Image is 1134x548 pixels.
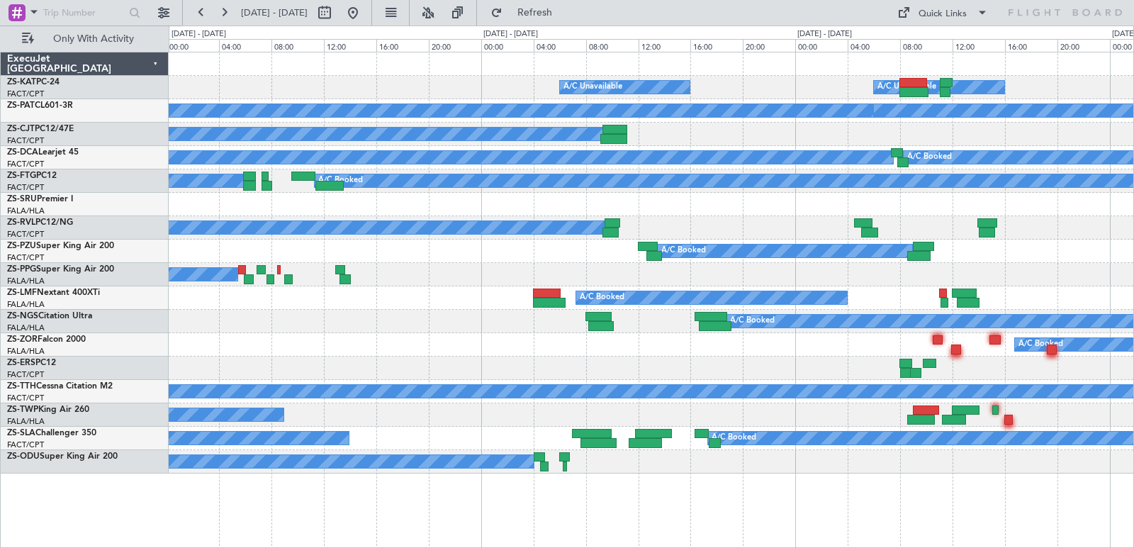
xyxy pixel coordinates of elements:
[953,39,1005,52] div: 12:00
[639,39,691,52] div: 12:00
[743,39,795,52] div: 20:00
[7,218,35,227] span: ZS-RVL
[172,28,226,40] div: [DATE] - [DATE]
[7,135,44,146] a: FACT/CPT
[7,335,86,344] a: ZS-ZORFalcon 2000
[505,8,565,18] span: Refresh
[7,101,35,110] span: ZS-PAT
[7,78,36,86] span: ZS-KAT
[690,39,743,52] div: 16:00
[1057,39,1110,52] div: 20:00
[900,39,953,52] div: 08:00
[7,148,79,157] a: ZS-DCALearjet 45
[7,101,73,110] a: ZS-PATCL601-3R
[563,77,622,98] div: A/C Unavailable
[429,39,481,52] div: 20:00
[797,28,852,40] div: [DATE] - [DATE]
[7,148,38,157] span: ZS-DCA
[730,311,775,332] div: A/C Booked
[37,34,150,44] span: Only With Activity
[7,440,44,450] a: FACT/CPT
[16,28,154,50] button: Only With Activity
[7,382,113,391] a: ZS-TTHCessna Citation M2
[484,1,569,24] button: Refresh
[7,416,45,427] a: FALA/HLA
[7,323,45,333] a: FALA/HLA
[7,452,118,461] a: ZS-ODUSuper King Air 200
[534,39,586,52] div: 04:00
[7,242,36,250] span: ZS-PZU
[890,1,995,24] button: Quick Links
[7,125,35,133] span: ZS-CJT
[7,359,56,367] a: ZS-ERSPC12
[219,39,271,52] div: 04:00
[167,39,219,52] div: 00:00
[7,265,114,274] a: ZS-PPGSuper King Air 200
[7,335,38,344] span: ZS-ZOR
[241,6,308,19] span: [DATE] - [DATE]
[7,406,89,414] a: ZS-TWPKing Air 260
[7,393,44,403] a: FACT/CPT
[7,252,44,263] a: FACT/CPT
[795,39,848,52] div: 00:00
[483,28,538,40] div: [DATE] - [DATE]
[7,159,44,169] a: FACT/CPT
[848,39,900,52] div: 04:00
[324,39,376,52] div: 12:00
[481,39,534,52] div: 00:00
[271,39,324,52] div: 08:00
[7,78,60,86] a: ZS-KATPC-24
[7,206,45,216] a: FALA/HLA
[7,195,37,203] span: ZS-SRU
[7,312,38,320] span: ZS-NGS
[376,39,429,52] div: 16:00
[586,39,639,52] div: 08:00
[7,289,37,297] span: ZS-LMF
[7,218,73,227] a: ZS-RVLPC12/NG
[877,77,936,98] div: A/C Unavailable
[43,2,125,23] input: Trip Number
[7,289,100,297] a: ZS-LMFNextant 400XTi
[7,406,38,414] span: ZS-TWP
[661,240,706,262] div: A/C Booked
[7,369,44,380] a: FACT/CPT
[1005,39,1057,52] div: 16:00
[7,452,40,461] span: ZS-ODU
[7,242,114,250] a: ZS-PZUSuper King Air 200
[7,172,36,180] span: ZS-FTG
[7,429,96,437] a: ZS-SLAChallenger 350
[7,125,74,133] a: ZS-CJTPC12/47E
[7,359,35,367] span: ZS-ERS
[7,346,45,357] a: FALA/HLA
[7,299,45,310] a: FALA/HLA
[1018,334,1063,355] div: A/C Booked
[907,147,952,168] div: A/C Booked
[919,7,967,21] div: Quick Links
[7,382,36,391] span: ZS-TTH
[7,429,35,437] span: ZS-SLA
[7,265,36,274] span: ZS-PPG
[580,287,624,308] div: A/C Booked
[7,229,44,240] a: FACT/CPT
[7,172,57,180] a: ZS-FTGPC12
[7,89,44,99] a: FACT/CPT
[712,427,756,449] div: A/C Booked
[7,276,45,286] a: FALA/HLA
[7,195,73,203] a: ZS-SRUPremier I
[7,182,44,193] a: FACT/CPT
[7,312,92,320] a: ZS-NGSCitation Ultra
